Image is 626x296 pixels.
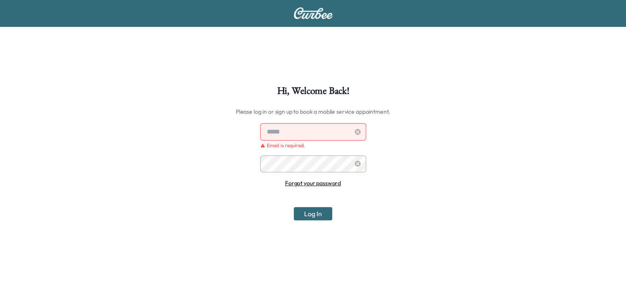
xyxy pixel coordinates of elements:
[277,86,349,100] h1: Hi, Welcome Back!
[285,179,341,187] a: Forgot your password
[293,7,333,19] img: Curbee Logo
[260,142,366,149] div: Email is required.
[236,105,390,118] h6: Please log in or sign up to book a mobile service appointment.
[294,207,332,220] button: Log In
